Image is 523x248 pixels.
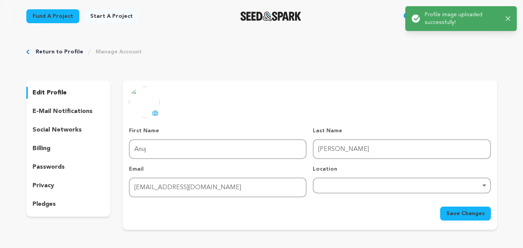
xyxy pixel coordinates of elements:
button: billing [26,142,111,155]
p: social networks [33,125,82,135]
button: social networks [26,124,111,136]
p: passwords [33,162,65,172]
p: First Name [129,127,307,135]
input: Last Name [313,139,490,159]
input: First Name [129,139,307,159]
p: privacy [33,181,54,190]
button: edit profile [26,87,111,99]
span: Save Changes [446,210,485,217]
p: billing [33,144,50,153]
img: Seed&Spark Logo Dark Mode [240,12,301,21]
p: Email [129,165,307,173]
button: e-mail notifications [26,105,111,118]
button: passwords [26,161,111,173]
p: e-mail notifications [33,107,93,116]
a: Seed&Spark Homepage [240,12,301,21]
div: Breadcrumb [26,48,497,56]
a: Return to Profile [36,48,83,56]
p: pledges [33,200,56,209]
a: Start a project [84,9,139,23]
button: privacy [26,180,111,192]
button: Save Changes [440,207,491,221]
p: edit profile [33,88,67,97]
a: Manage Account [96,48,142,56]
input: Email [129,178,307,197]
a: Fund a project [26,9,79,23]
p: Profile image uploaded successfully! [425,11,499,26]
button: pledges [26,198,111,210]
p: Location [313,165,490,173]
p: Last Name [313,127,490,135]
